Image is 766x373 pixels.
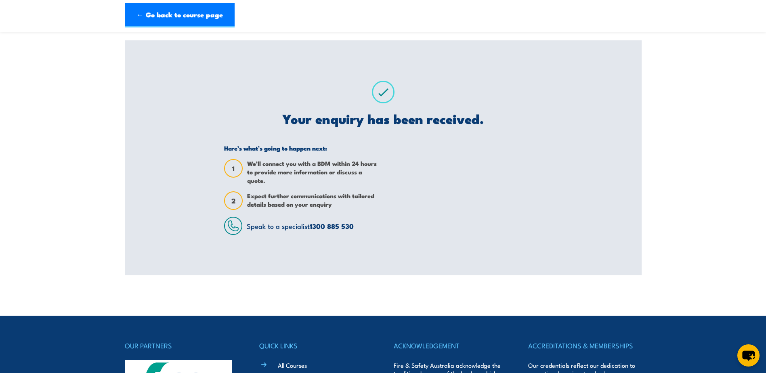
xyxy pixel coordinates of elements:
a: All Courses [278,361,307,369]
a: 1300 885 530 [310,221,354,231]
button: chat-button [737,344,760,367]
span: 1 [225,164,242,173]
span: Speak to a specialist [247,221,354,231]
h4: ACKNOWLEDGEMENT [394,340,507,351]
h4: ACCREDITATIONS & MEMBERSHIPS [528,340,641,351]
span: 2 [225,197,242,205]
a: ← Go back to course page [125,3,235,27]
h2: Your enquiry has been received. [224,113,542,124]
span: We’ll connect you with a BDM within 24 hours to provide more information or discuss a quote. [247,159,377,184]
h4: OUR PARTNERS [125,340,238,351]
h4: QUICK LINKS [259,340,372,351]
span: Expect further communications with tailored details based on your enquiry [247,191,377,210]
h5: Here’s what’s going to happen next: [224,144,377,152]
